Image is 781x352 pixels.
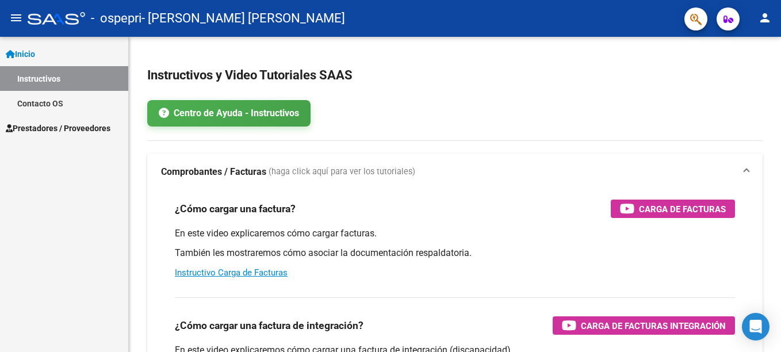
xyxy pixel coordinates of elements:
[6,122,110,135] span: Prestadores / Proveedores
[269,166,415,178] span: (haga click aquí para ver los tutoriales)
[581,319,726,333] span: Carga de Facturas Integración
[175,201,296,217] h3: ¿Cómo cargar una factura?
[9,11,23,25] mat-icon: menu
[147,64,763,86] h2: Instructivos y Video Tutoriales SAAS
[553,316,735,335] button: Carga de Facturas Integración
[175,267,288,278] a: Instructivo Carga de Facturas
[758,11,772,25] mat-icon: person
[6,48,35,60] span: Inicio
[141,6,345,31] span: - [PERSON_NAME] [PERSON_NAME]
[639,202,726,216] span: Carga de Facturas
[147,100,311,127] a: Centro de Ayuda - Instructivos
[611,200,735,218] button: Carga de Facturas
[175,227,735,240] p: En este video explicaremos cómo cargar facturas.
[175,247,735,259] p: También les mostraremos cómo asociar la documentación respaldatoria.
[175,317,363,334] h3: ¿Cómo cargar una factura de integración?
[91,6,141,31] span: - ospepri
[147,154,763,190] mat-expansion-panel-header: Comprobantes / Facturas (haga click aquí para ver los tutoriales)
[161,166,266,178] strong: Comprobantes / Facturas
[742,313,769,340] div: Open Intercom Messenger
